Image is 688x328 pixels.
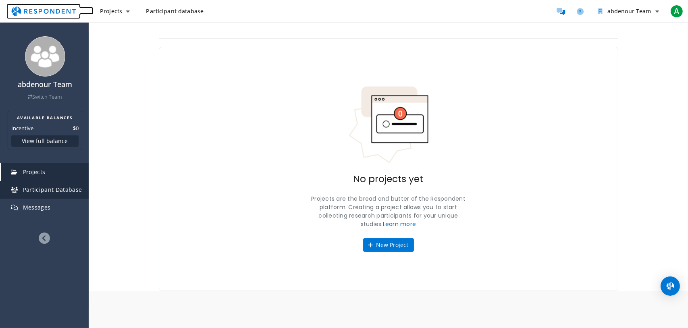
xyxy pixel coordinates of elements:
img: respondent-logo.png [6,4,81,19]
span: A [670,5,683,18]
button: Projects [94,4,136,19]
div: Open Intercom Messenger [661,276,680,296]
span: Participant Database [23,186,82,193]
h2: AVAILABLE BALANCES [11,114,79,121]
a: Participant database [139,4,210,19]
img: team_avatar_256.png [25,36,65,77]
button: View full balance [11,135,79,147]
button: New Project [363,238,414,252]
span: abdenour Team [607,7,651,15]
a: Help and support [572,3,588,19]
a: Learn more [383,220,416,228]
section: Balance summary [8,111,82,150]
button: abdenour Team [592,4,665,19]
a: Message participants [553,3,569,19]
span: Participant database [146,7,204,15]
img: No projects indicator [348,86,429,164]
p: Projects are the bread and butter of the Respondent platform. Creating a project allows you to st... [308,195,469,228]
span: Projects [100,7,122,15]
span: Projects [23,168,46,176]
h2: No projects yet [353,174,424,185]
a: Switch Team [28,93,62,100]
dt: Incentive [11,124,33,132]
h4: abdenour Team [5,81,85,89]
button: A [669,4,685,19]
span: Messages [23,203,51,211]
dd: $0 [73,124,79,132]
